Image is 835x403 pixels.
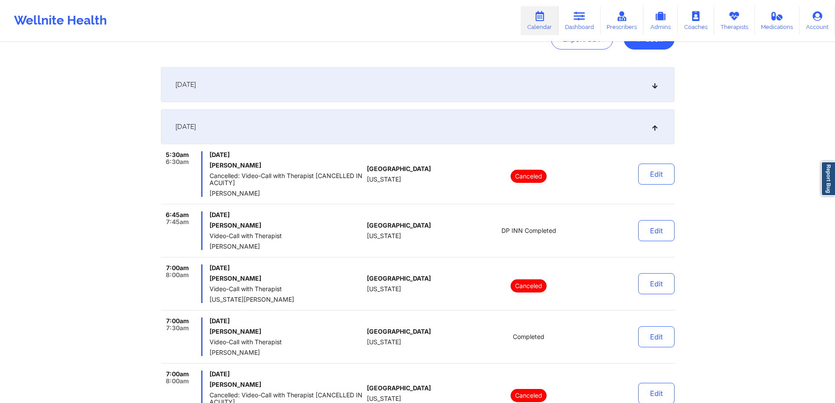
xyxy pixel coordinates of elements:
[166,264,189,271] span: 7:00am
[166,378,189,385] span: 8:00am
[714,6,755,35] a: Therapists
[513,333,544,340] span: Completed
[166,151,189,158] span: 5:30am
[367,275,431,282] span: [GEOGRAPHIC_DATA]
[210,172,363,186] span: Cancelled: Video-Call with Therapist [CANCELLED IN ACUITY]
[210,349,363,356] span: [PERSON_NAME]
[210,285,363,292] span: Video-Call with Therapist
[367,232,401,239] span: [US_STATE]
[367,395,401,402] span: [US_STATE]
[210,339,363,346] span: Video-Call with Therapist
[210,381,363,388] h6: [PERSON_NAME]
[367,385,431,392] span: [GEOGRAPHIC_DATA]
[367,222,431,229] span: [GEOGRAPHIC_DATA]
[367,176,401,183] span: [US_STATE]
[210,151,363,158] span: [DATE]
[638,220,675,241] button: Edit
[638,164,675,185] button: Edit
[210,190,363,197] span: [PERSON_NAME]
[678,6,714,35] a: Coaches
[166,271,189,278] span: 8:00am
[600,6,644,35] a: Prescribers
[210,211,363,218] span: [DATE]
[166,211,189,218] span: 6:45am
[643,6,678,35] a: Admins
[210,222,363,229] h6: [PERSON_NAME]
[166,325,189,332] span: 7:30am
[175,122,196,131] span: [DATE]
[558,6,600,35] a: Dashboard
[799,6,835,35] a: Account
[166,158,189,165] span: 6:30am
[210,275,363,282] h6: [PERSON_NAME]
[210,232,363,239] span: Video-Call with Therapist
[210,317,363,325] span: [DATE]
[210,328,363,335] h6: [PERSON_NAME]
[755,6,800,35] a: Medications
[511,389,547,402] p: Canceled
[166,371,189,378] span: 7:00am
[638,273,675,294] button: Edit
[166,218,189,225] span: 7:45am
[367,328,431,335] span: [GEOGRAPHIC_DATA]
[821,161,835,196] a: Report Bug
[210,264,363,271] span: [DATE]
[210,296,363,303] span: [US_STATE][PERSON_NAME]
[501,227,556,234] span: DP INN Completed
[210,371,363,378] span: [DATE]
[367,285,401,292] span: [US_STATE]
[367,165,431,172] span: [GEOGRAPHIC_DATA]
[367,339,401,346] span: [US_STATE]
[511,279,547,292] p: Canceled
[521,6,558,35] a: Calendar
[511,170,547,183] p: Canceled
[210,162,363,169] h6: [PERSON_NAME]
[638,326,675,347] button: Edit
[175,80,196,89] span: [DATE]
[210,243,363,250] span: [PERSON_NAME]
[636,36,642,41] span: +
[166,317,189,325] span: 7:00am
